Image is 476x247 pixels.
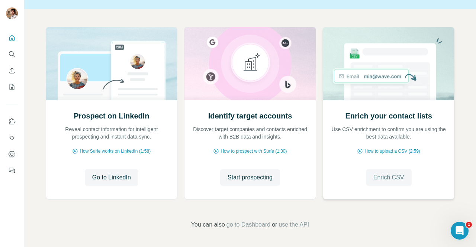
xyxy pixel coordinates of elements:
span: How Surfe works on LinkedIn (1:58) [80,148,151,155]
button: use the API [279,220,309,229]
span: How to prospect with Surfe (1:30) [221,148,287,155]
button: My lists [6,80,18,94]
img: Avatar [6,7,18,19]
h2: Identify target accounts [208,111,292,121]
button: Quick start [6,31,18,45]
h2: Enrich your contact lists [345,111,432,121]
span: You can also [191,220,225,229]
button: Go to LinkedIn [85,169,138,186]
button: Use Surfe API [6,131,18,144]
button: Feedback [6,164,18,177]
span: Enrich CSV [373,173,404,182]
p: Use CSV enrichment to confirm you are using the best data available. [331,126,447,140]
button: Enrich CSV [6,64,18,77]
h2: Prospect on LinkedIn [74,111,149,121]
span: or [272,220,277,229]
p: Reveal contact information for intelligent prospecting and instant data sync. [54,126,170,140]
button: Use Surfe on LinkedIn [6,115,18,128]
img: Enrich your contact lists [323,27,455,100]
span: How to upload a CSV (2:59) [364,148,420,155]
span: Start prospecting [228,173,273,182]
iframe: Intercom live chat [451,222,469,240]
p: Discover target companies and contacts enriched with B2B data and insights. [192,126,308,140]
button: Dashboard [6,147,18,161]
button: Enrich CSV [366,169,412,186]
button: Start prospecting [220,169,280,186]
span: 1 [466,222,472,228]
img: Prospect on LinkedIn [46,27,178,100]
button: go to Dashboard [226,220,270,229]
img: Identify target accounts [184,27,316,100]
span: Go to LinkedIn [92,173,131,182]
button: Search [6,48,18,61]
